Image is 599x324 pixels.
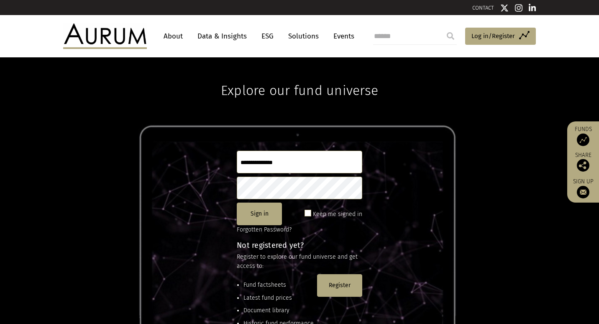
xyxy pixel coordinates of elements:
img: Sign up to our newsletter [577,186,589,198]
div: Share [571,152,595,172]
p: Register to explore our fund universe and get access to: [237,252,362,271]
img: Share this post [577,159,589,172]
input: Submit [442,28,459,44]
li: Document library [243,306,314,315]
img: Access Funds [577,134,589,146]
a: ESG [257,28,278,44]
img: Twitter icon [500,4,509,12]
span: Log in/Register [471,31,515,41]
button: Sign in [237,203,282,225]
a: Sign up [571,178,595,198]
li: Fund factsheets [243,280,314,290]
a: About [159,28,187,44]
img: Aurum [63,23,147,49]
a: Funds [571,126,595,146]
label: Keep me signed in [313,209,362,219]
h1: Explore our fund universe [221,57,378,98]
img: Linkedin icon [529,4,536,12]
a: Forgotten Password? [237,226,292,233]
li: Latest fund prices [243,293,314,303]
img: Instagram icon [515,4,522,12]
a: Log in/Register [465,28,536,45]
h4: Not registered yet? [237,242,362,249]
a: CONTACT [472,5,494,11]
a: Solutions [284,28,323,44]
button: Register [317,274,362,297]
a: Events [329,28,354,44]
a: Data & Insights [193,28,251,44]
